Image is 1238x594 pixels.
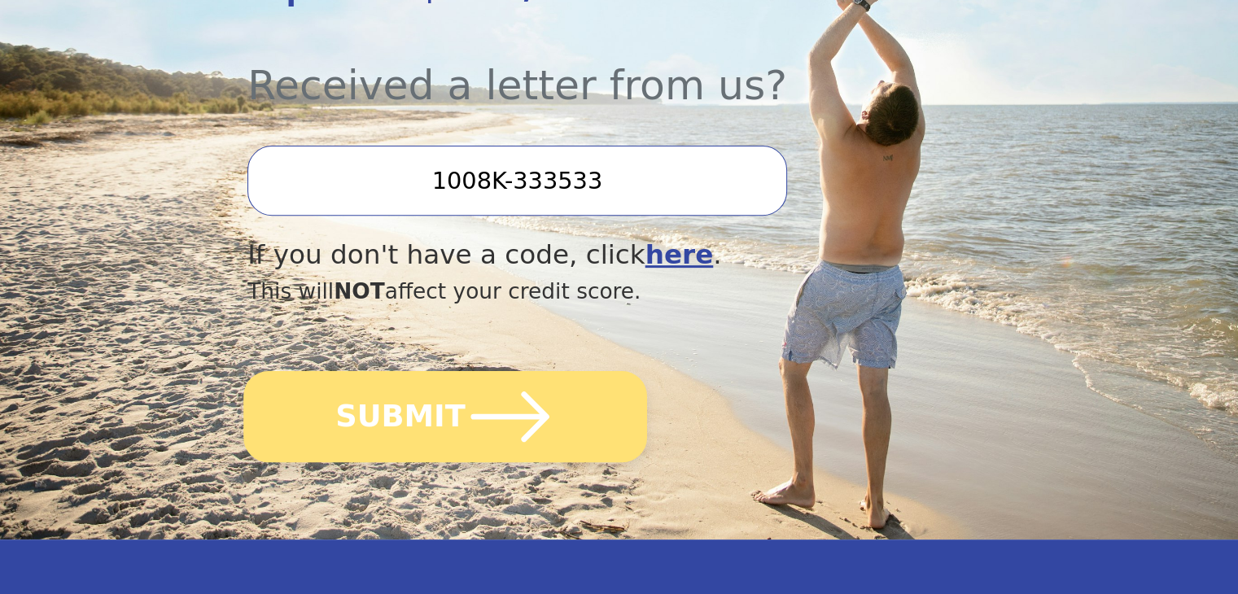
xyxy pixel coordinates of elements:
span: NOT [334,278,385,304]
div: This will affect your credit score. [247,275,879,308]
button: SUBMIT [243,371,647,462]
a: here [645,239,714,270]
div: Received a letter from us? [247,18,879,116]
div: If you don't have a code, click . [247,235,879,275]
input: Enter your Offer Code: [247,146,786,216]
